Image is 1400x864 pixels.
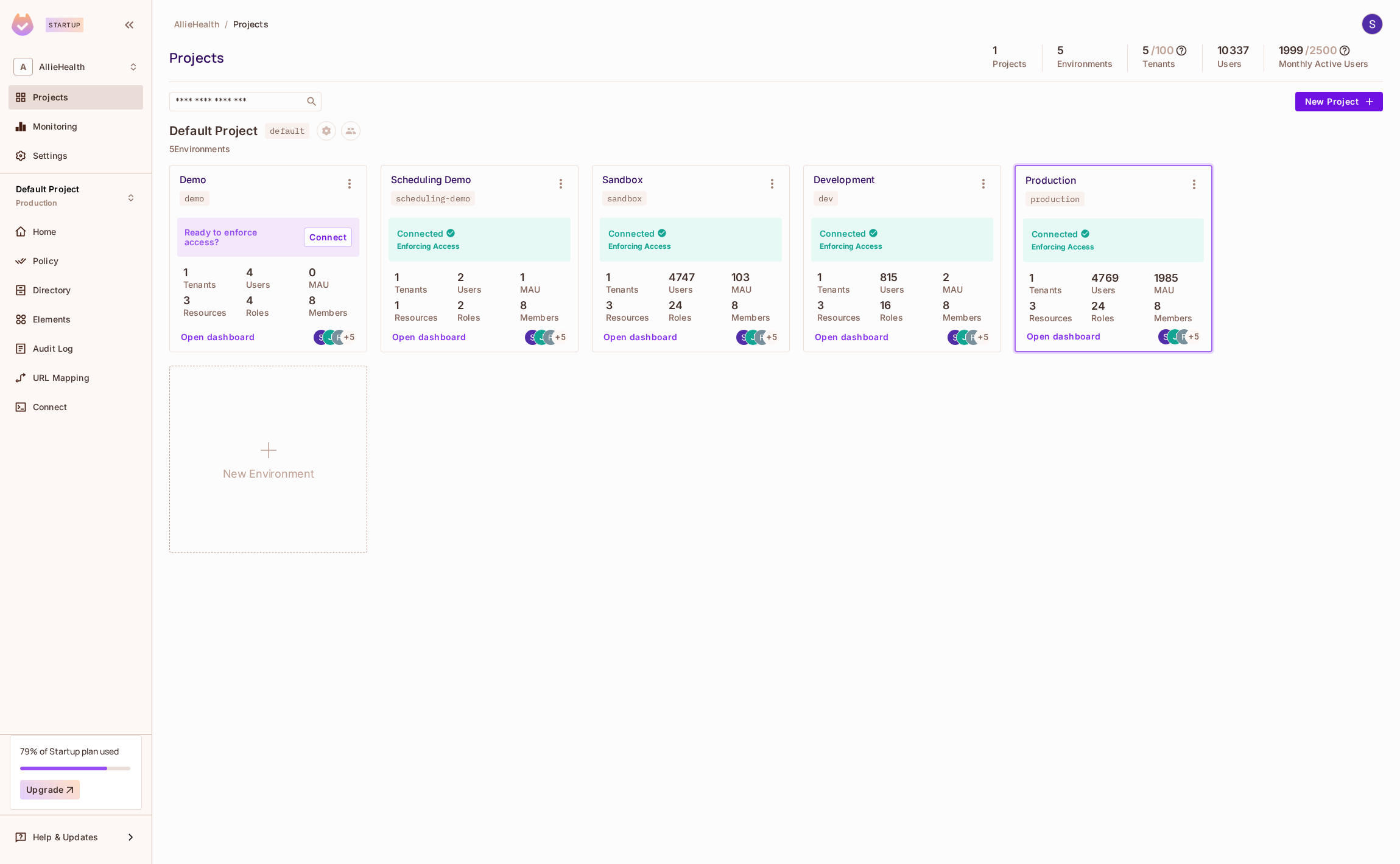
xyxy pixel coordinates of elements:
[451,285,482,294] p: Users
[1030,194,1080,204] div: production
[608,228,655,239] h4: Connected
[607,193,642,203] div: sandbox
[937,299,949,312] p: 8
[314,330,329,345] img: stephen@alliehealth.com
[1279,44,1304,57] h5: 1999
[33,832,98,842] span: Help & Updates
[1158,329,1173,344] img: stephen@alliehealth.com
[1151,44,1175,57] h5: / 100
[811,313,860,322] p: Resources
[174,18,220,30] span: AllieHealth
[389,271,399,284] p: 1
[344,333,354,341] span: + 5
[389,313,438,322] p: Resources
[811,299,824,312] p: 3
[1085,300,1105,312] p: 24
[240,267,253,279] p: 4
[978,333,988,341] span: + 5
[1085,313,1114,323] p: Roles
[514,313,559,322] p: Members
[1023,272,1033,284] p: 1
[39,62,85,72] span: Workspace: AllieHealth
[1148,285,1174,295] p: MAU
[600,285,639,294] p: Tenants
[540,333,544,341] span: J
[1148,300,1161,312] p: 8
[180,174,206,186] div: Demo
[185,228,294,247] p: Ready to enforce access?
[169,49,972,67] div: Projects
[663,271,695,284] p: 4747
[169,144,1383,154] p: 5 Environments
[33,256,58,266] span: Policy
[811,271,821,284] p: 1
[1177,329,1192,344] img: rodrigo@alliehealth.com
[874,271,898,284] p: 815
[549,172,573,196] button: Environment settings
[20,780,80,800] button: Upgrade
[16,184,79,194] span: Default Project
[451,271,464,284] p: 2
[240,294,253,307] p: 4
[1173,332,1178,341] span: J
[993,59,1027,69] p: Projects
[602,174,644,186] div: Sandbox
[177,308,227,318] p: Resources
[33,227,57,237] span: Home
[1189,332,1198,341] span: + 5
[387,327,471,347] button: Open dashboard
[265,123,309,139] span: default
[185,193,205,203] div: demo
[233,18,269,30] span: Projects
[962,333,967,341] span: J
[225,18,228,30] li: /
[736,330,751,345] img: stephen@alliehealth.com
[33,402,67,412] span: Connect
[820,241,882,252] h6: Enforcing Access
[514,285,540,294] p: MAU
[33,373,90,383] span: URL Mapping
[767,333,776,341] span: + 5
[663,299,683,312] p: 24
[725,313,770,322] p: Members
[317,127,336,139] span: Project settings
[1295,92,1383,111] button: New Project
[303,280,329,290] p: MAU
[937,285,963,294] p: MAU
[451,313,480,322] p: Roles
[389,285,427,294] p: Tenants
[525,330,540,345] img: stephen@alliehealth.com
[397,241,460,252] h6: Enforcing Access
[1057,59,1113,69] p: Environments
[725,271,750,284] p: 103
[303,308,348,318] p: Members
[1362,14,1382,34] img: Stephen Morrison
[971,172,996,196] button: Environment settings
[12,13,33,36] img: SReyMgAAAABJRU5ErkJggg==
[811,285,850,294] p: Tenants
[303,267,316,279] p: 0
[725,285,751,294] p: MAU
[1022,327,1106,346] button: Open dashboard
[1057,44,1064,57] h5: 5
[818,193,833,203] div: dev
[33,344,73,354] span: Audit Log
[1025,175,1076,187] div: Production
[1142,44,1149,57] h5: 5
[966,330,981,345] img: rodrigo@alliehealth.com
[177,294,190,307] p: 3
[303,294,315,307] p: 8
[543,330,558,345] img: rodrigo@alliehealth.com
[397,228,443,239] h4: Connected
[810,327,894,347] button: Open dashboard
[33,151,68,161] span: Settings
[751,333,756,341] span: J
[396,193,470,203] div: scheduling-demo
[755,330,770,345] img: rodrigo@alliehealth.com
[177,267,188,279] p: 1
[33,92,68,102] span: Projects
[760,172,784,196] button: Environment settings
[1148,272,1179,284] p: 1985
[937,313,982,322] p: Members
[337,172,362,196] button: Environment settings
